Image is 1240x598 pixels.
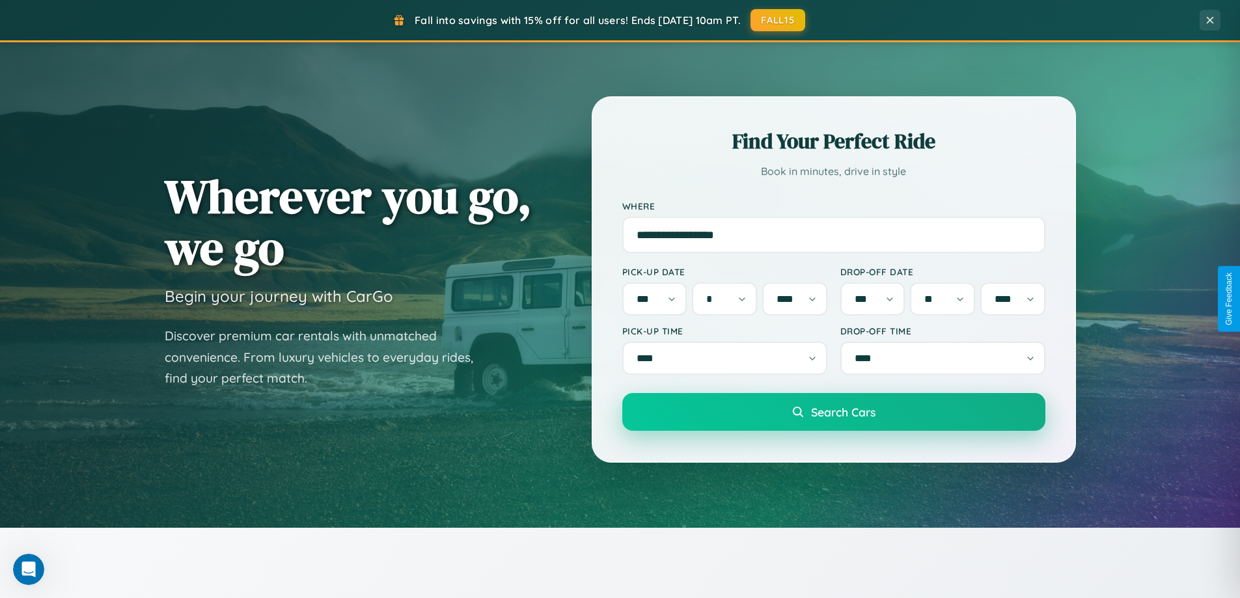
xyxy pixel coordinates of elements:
iframe: Intercom live chat [13,554,44,585]
div: Give Feedback [1224,273,1233,325]
label: Drop-off Time [840,325,1045,336]
label: Pick-up Time [622,325,827,336]
button: FALL15 [751,9,805,31]
span: Fall into savings with 15% off for all users! Ends [DATE] 10am PT. [415,14,741,27]
p: Discover premium car rentals with unmatched convenience. From luxury vehicles to everyday rides, ... [165,325,490,389]
h1: Wherever you go, we go [165,170,532,273]
span: Search Cars [811,405,875,419]
h2: Find Your Perfect Ride [622,127,1045,156]
label: Pick-up Date [622,266,827,277]
p: Book in minutes, drive in style [622,162,1045,181]
label: Drop-off Date [840,266,1045,277]
button: Search Cars [622,393,1045,431]
label: Where [622,200,1045,211]
h3: Begin your journey with CarGo [165,286,393,306]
